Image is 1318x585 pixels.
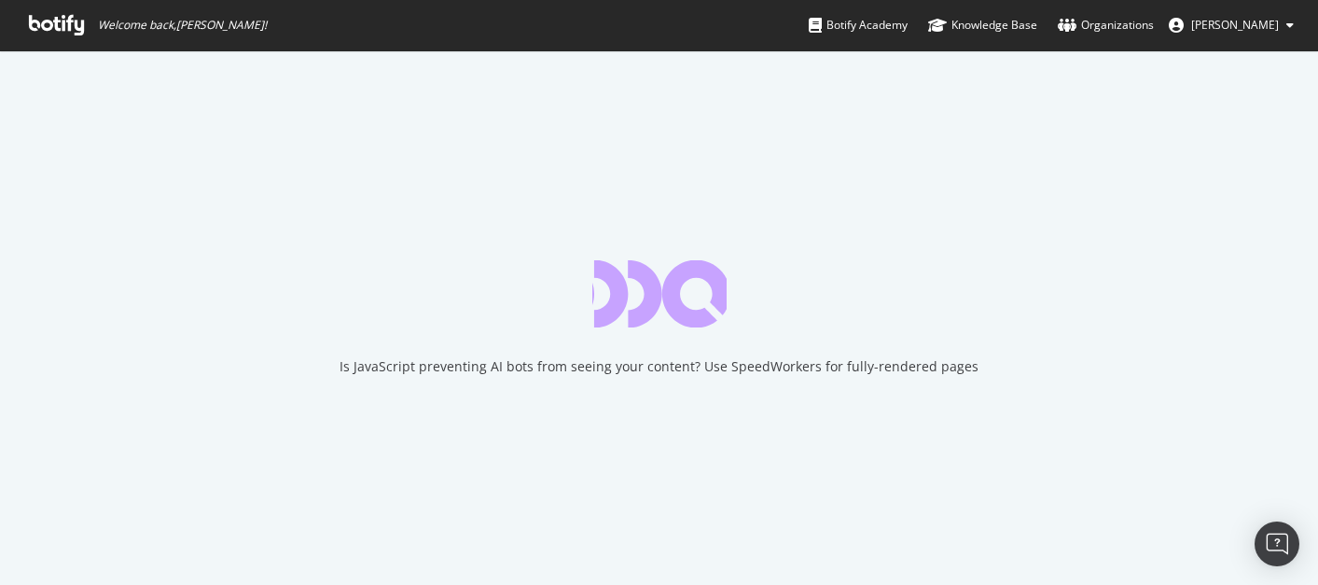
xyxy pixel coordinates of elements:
[592,260,727,327] div: animation
[1154,10,1309,40] button: [PERSON_NAME]
[340,357,978,376] div: Is JavaScript preventing AI bots from seeing your content? Use SpeedWorkers for fully-rendered pages
[1058,16,1154,35] div: Organizations
[1255,522,1299,566] div: Open Intercom Messenger
[928,16,1037,35] div: Knowledge Base
[809,16,908,35] div: Botify Academy
[98,18,267,33] span: Welcome back, [PERSON_NAME] !
[1191,17,1279,33] span: Abhijeet Bhosale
